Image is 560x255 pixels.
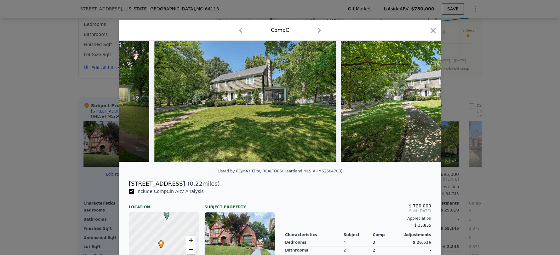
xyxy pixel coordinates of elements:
[285,216,431,221] div: Appreciation
[134,189,206,194] span: Include Comp C in ARV Analysis
[129,179,185,188] div: [STREET_ADDRESS]
[285,232,344,237] div: Characteristics
[189,236,193,244] span: +
[413,240,431,245] span: $ 26,536
[157,238,165,248] span: •
[414,223,431,228] span: $ 35,855
[285,208,431,213] span: Sold [DATE]
[344,232,373,237] div: Subject
[186,245,196,254] a: Zoom out
[190,180,203,187] span: 0.22
[204,200,275,210] div: Subject Property
[285,239,344,246] div: Bedrooms
[402,246,431,254] div: -
[189,246,193,253] span: −
[285,246,344,254] div: Bathrooms
[402,232,431,237] div: Adjustments
[154,41,336,162] img: Property Img
[344,246,373,254] div: 2
[163,211,166,215] div: C
[373,246,402,254] div: 2
[344,239,373,246] div: 4
[409,203,431,208] span: $ 720,000
[185,179,220,188] span: ( miles)
[163,211,171,217] span: C
[186,235,196,245] a: Zoom in
[341,41,523,162] img: Property Img
[129,200,199,210] div: Location
[271,26,289,34] div: Comp C
[218,169,342,173] div: Listed by RE/MAX Elite, REALTORS (Heartland MLS #HMS2504700)
[157,240,161,244] div: •
[373,240,375,245] span: 3
[373,232,402,237] div: Comp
